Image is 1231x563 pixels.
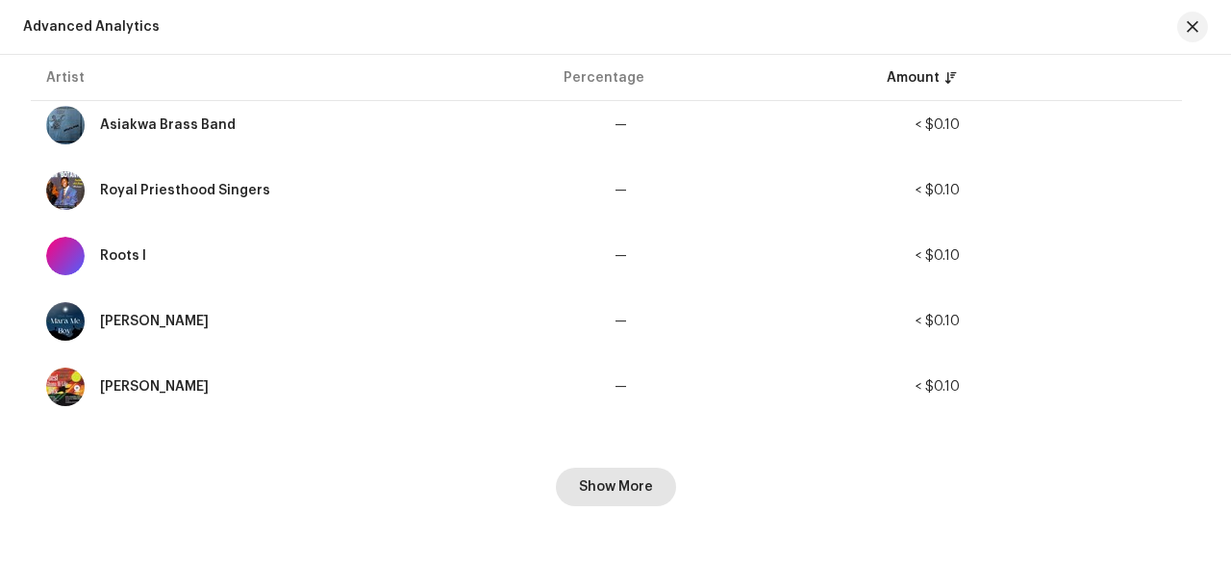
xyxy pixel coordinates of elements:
[915,184,960,197] span: < $0.10
[915,315,960,328] span: < $0.10
[915,118,960,132] span: < $0.10
[915,249,960,263] span: < $0.10
[615,315,627,328] span: —
[615,380,627,394] span: —
[615,184,627,197] span: —
[579,468,653,506] span: Show More
[615,249,627,263] span: —
[556,468,676,506] button: Show More
[915,380,960,394] span: < $0.10
[615,118,627,132] span: —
